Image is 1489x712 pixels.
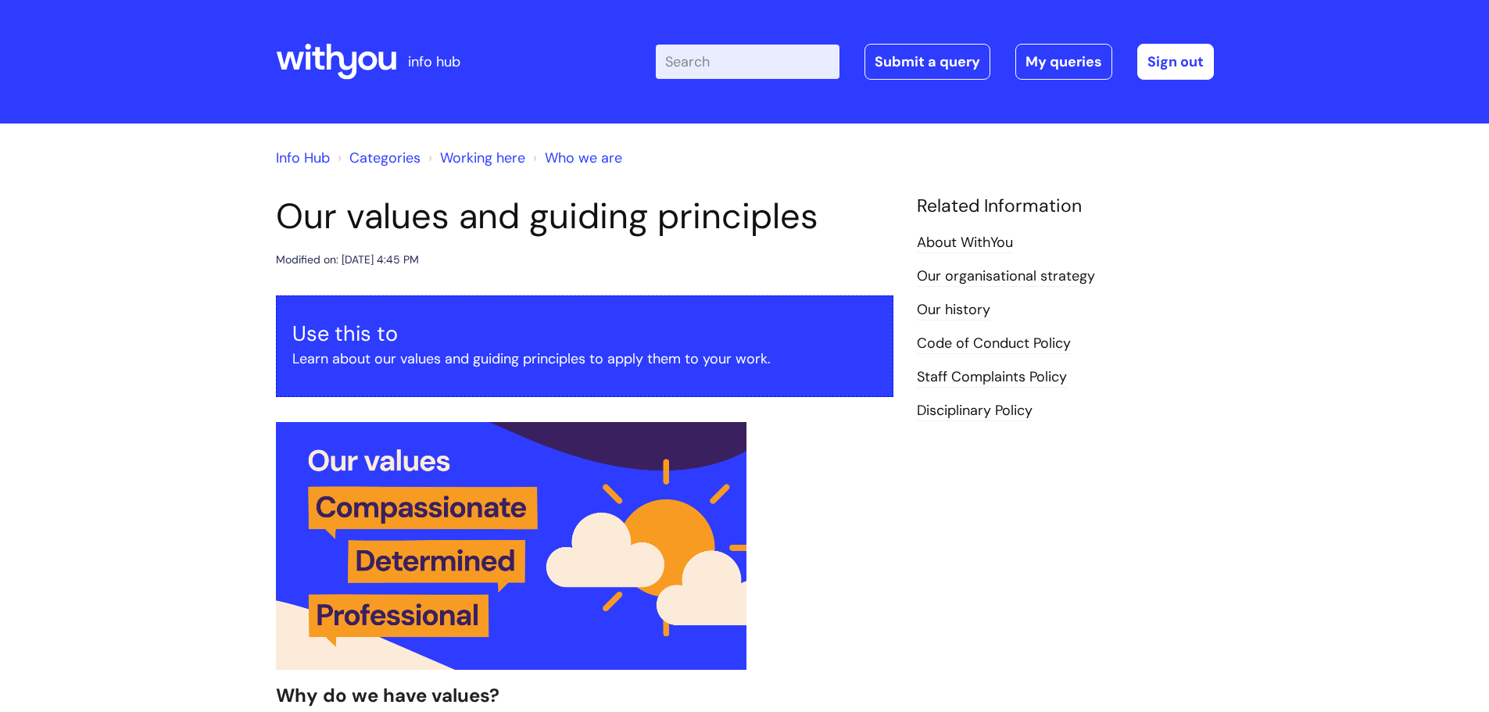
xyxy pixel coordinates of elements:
[917,267,1095,287] a: Our organisational strategy
[440,148,525,167] a: Working here
[656,45,839,79] input: Search
[276,250,419,270] div: Modified on: [DATE] 4:45 PM
[917,300,990,320] a: Our history
[292,321,877,346] h3: Use this to
[917,401,1033,421] a: Disciplinary Policy
[292,346,877,371] p: Learn about our values and guiding principles to apply them to your work.
[276,195,893,238] h1: Our values and guiding principles
[917,334,1071,354] a: Code of Conduct Policy
[349,148,421,167] a: Categories
[917,233,1013,253] a: About WithYou
[1137,44,1214,80] a: Sign out
[424,145,525,170] li: Working here
[529,145,622,170] li: Who we are
[334,145,421,170] li: Solution home
[864,44,990,80] a: Submit a query
[545,148,622,167] a: Who we are
[276,683,499,707] span: Why do we have values?
[917,195,1214,217] h4: Related Information
[1015,44,1112,80] a: My queries
[917,367,1067,388] a: Staff Complaints Policy
[408,49,460,74] p: info hub
[656,44,1214,80] div: | -
[276,422,746,670] img: Our values are compassionate, determined and professional. The image shows a sun partially hidden...
[276,148,330,167] a: Info Hub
